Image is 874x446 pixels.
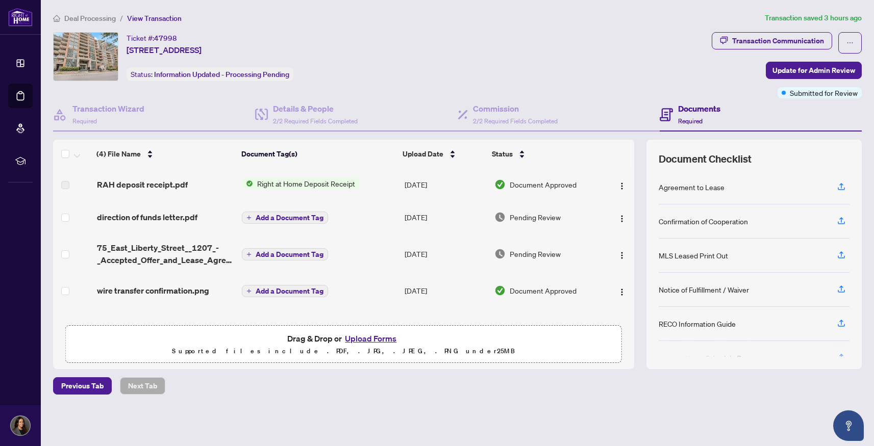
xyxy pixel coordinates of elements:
[488,140,600,168] th: Status
[64,14,116,23] span: Deal Processing
[659,250,728,261] div: MLS Leased Print Out
[510,212,561,223] span: Pending Review
[97,284,209,297] span: wire transfer confirmation.png
[403,148,443,160] span: Upload Date
[401,233,490,274] td: [DATE]
[659,318,736,329] div: RECO Information Guide
[273,117,358,125] span: 2/2 Required Fields Completed
[510,285,577,296] span: Document Approved
[127,44,202,56] span: [STREET_ADDRESS]
[242,178,359,189] button: Status IconRight at Home Deposit Receipt
[678,117,703,125] span: Required
[494,179,506,190] img: Document Status
[120,12,123,24] li: /
[256,287,323,295] span: Add a Document Tag
[766,62,862,79] button: Update for Admin Review
[127,14,182,23] span: View Transaction
[492,148,513,160] span: Status
[342,332,399,345] button: Upload Forms
[97,178,188,191] span: RAH deposit receipt.pdf
[494,212,506,223] img: Document Status
[242,211,328,224] button: Add a Document Tag
[494,285,506,296] img: Document Status
[618,251,626,259] img: Logo
[772,62,855,78] span: Update for Admin Review
[712,32,832,49] button: Transaction Communication
[659,284,749,295] div: Notice of Fulfillment / Waiver
[154,34,177,43] span: 47998
[246,252,252,257] span: plus
[765,12,862,24] article: Transaction saved 3 hours ago
[401,168,490,201] td: [DATE]
[61,378,104,394] span: Previous Tab
[732,33,824,49] div: Transaction Communication
[127,32,177,44] div: Ticket #:
[618,215,626,223] img: Logo
[242,212,328,224] button: Add a Document Tag
[246,288,252,294] span: plus
[246,215,252,220] span: plus
[401,274,490,307] td: [DATE]
[242,284,328,298] button: Add a Document Tag
[242,178,253,189] img: Status Icon
[8,8,33,27] img: logo
[510,248,561,259] span: Pending Review
[614,246,630,262] button: Logo
[256,214,323,221] span: Add a Document Tag
[97,211,197,223] span: direction of funds letter.pdf
[659,216,748,227] div: Confirmation of Cooperation
[242,285,328,297] button: Add a Document Tag
[846,39,854,46] span: ellipsis
[659,181,725,193] div: Agreement to Lease
[618,182,626,190] img: Logo
[97,242,234,266] span: 75_East_Liberty_Street__1207_-_Accepted_Offer_and_Lease_Agreement.pdf
[11,416,30,435] img: Profile Icon
[242,248,328,260] button: Add a Document Tag
[473,117,558,125] span: 2/2 Required Fields Completed
[53,15,60,22] span: home
[53,377,112,395] button: Previous Tab
[120,377,165,395] button: Next Tab
[154,70,289,79] span: Information Updated - Processing Pending
[510,179,577,190] span: Document Approved
[287,332,399,345] span: Drag & Drop or
[66,326,621,363] span: Drag & Drop orUpload FormsSupported files include .PDF, .JPG, .JPEG, .PNG under25MB
[72,345,615,357] p: Supported files include .PDF, .JPG, .JPEG, .PNG under 25 MB
[256,251,323,258] span: Add a Document Tag
[237,140,398,168] th: Document Tag(s)
[253,178,359,189] span: Right at Home Deposit Receipt
[273,102,358,115] h4: Details & People
[618,288,626,296] img: Logo
[659,152,752,166] span: Document Checklist
[127,67,293,81] div: Status:
[678,102,720,115] h4: Documents
[790,87,858,98] span: Submitted for Review
[54,33,118,81] img: IMG-C12325471_1.jpg
[401,201,490,233] td: [DATE]
[614,176,630,193] button: Logo
[473,102,558,115] h4: Commission
[96,148,141,160] span: (4) File Name
[92,140,237,168] th: (4) File Name
[614,209,630,225] button: Logo
[494,248,506,259] img: Document Status
[72,102,144,115] h4: Transaction Wizard
[72,117,97,125] span: Required
[833,410,864,441] button: Open asap
[398,140,488,168] th: Upload Date
[614,282,630,299] button: Logo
